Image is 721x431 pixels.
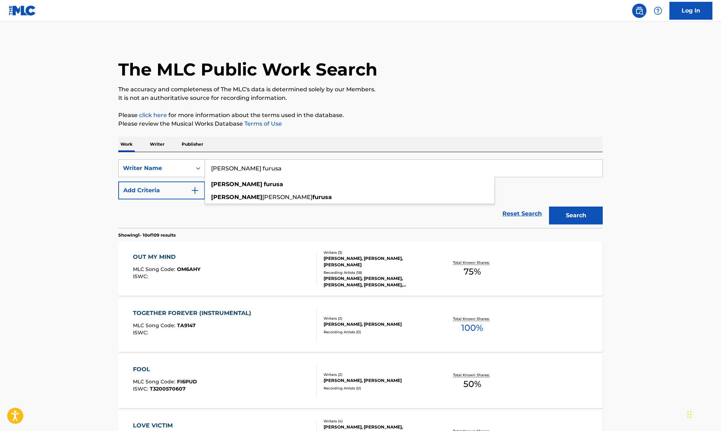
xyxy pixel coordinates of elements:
div: Writers ( 3 ) [324,250,432,255]
p: Please review the Musical Works Database [118,120,603,128]
span: [PERSON_NAME] [262,194,312,200]
div: [PERSON_NAME], [PERSON_NAME] [324,321,432,328]
p: Publisher [180,137,205,152]
span: MLC Song Code : [133,322,177,329]
p: Writer [148,137,167,152]
span: 50 % [463,378,481,391]
span: ISWC : [133,273,150,280]
strong: furusa [264,181,283,188]
img: search [635,6,644,15]
span: 75 % [464,265,481,278]
span: OM6AHY [177,266,200,272]
p: Total Known Shares: [453,316,491,321]
a: click here [139,112,167,118]
div: TOGETHER FOREVER (INSTRUMENTAL) [133,309,255,318]
div: Writers ( 4 ) [324,418,432,424]
button: Search [549,207,603,224]
strong: [PERSON_NAME] [211,194,262,200]
span: T3200570607 [150,386,186,392]
div: OUT MY MIND [133,253,200,261]
strong: furusa [312,194,332,200]
div: [PERSON_NAME], [PERSON_NAME], [PERSON_NAME] [324,255,432,268]
a: Public Search [632,4,646,18]
div: Recording Artists ( 0 ) [324,386,432,391]
img: 9d2ae6d4665cec9f34b9.svg [191,186,199,195]
div: [PERSON_NAME], [PERSON_NAME], [PERSON_NAME], [PERSON_NAME], [PERSON_NAME] [324,275,432,288]
a: Reset Search [499,206,545,222]
span: 100 % [461,321,483,334]
form: Search Form [118,159,603,228]
span: ISWC : [133,386,150,392]
a: FOOLMLC Song Code:FI6PUDISWC:T3200570607Writers (2)[PERSON_NAME], [PERSON_NAME]Recording Artists ... [118,354,603,408]
div: Writers ( 2 ) [324,372,432,377]
span: FI6PUD [177,378,197,385]
div: Writer Name [123,164,187,173]
div: [PERSON_NAME], [PERSON_NAME] [324,377,432,384]
div: LOVE VICTIM [133,421,195,430]
p: Total Known Shares: [453,260,491,265]
div: Help [651,4,665,18]
div: Recording Artists ( 18 ) [324,270,432,275]
strong: [PERSON_NAME] [211,181,262,188]
p: Please for more information about the terms used in the database. [118,111,603,120]
img: help [654,6,662,15]
button: Add Criteria [118,181,205,199]
p: Work [118,137,135,152]
span: TA9147 [177,322,196,329]
span: ISWC : [133,329,150,336]
div: FOOL [133,365,197,374]
h1: The MLC Public Work Search [118,59,377,80]
img: MLC Logo [9,5,36,16]
div: Recording Artists ( 0 ) [324,329,432,335]
span: MLC Song Code : [133,266,177,272]
a: Terms of Use [243,120,282,127]
a: Log In [669,2,712,20]
p: Showing 1 - 10 of 109 results [118,232,176,238]
div: Writers ( 2 ) [324,316,432,321]
a: OUT MY MINDMLC Song Code:OM6AHYISWC:Writers (3)[PERSON_NAME], [PERSON_NAME], [PERSON_NAME]Recordi... [118,242,603,296]
p: It is not an authoritative source for recording information. [118,94,603,102]
a: TOGETHER FOREVER (INSTRUMENTAL)MLC Song Code:TA9147ISWC:Writers (2)[PERSON_NAME], [PERSON_NAME]Re... [118,298,603,352]
div: Drag [687,404,692,425]
span: MLC Song Code : [133,378,177,385]
p: Total Known Shares: [453,372,491,378]
iframe: Chat Widget [685,397,721,431]
p: The accuracy and completeness of The MLC's data is determined solely by our Members. [118,85,603,94]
